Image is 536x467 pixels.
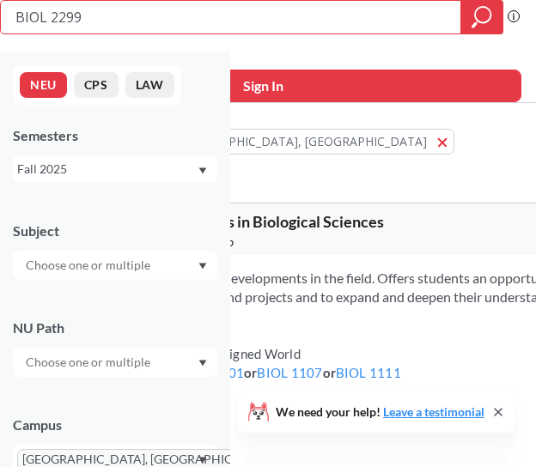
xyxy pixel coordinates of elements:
svg: Dropdown arrow [198,263,207,270]
a: Leave a testimonial [383,404,484,419]
button: CPS [74,72,119,98]
svg: magnifying glass [472,5,492,29]
div: Campus [13,415,217,434]
button: Sign In [4,70,521,102]
div: Semesters [13,126,217,145]
button: NEU [20,72,67,98]
a: BIOL 1111 [336,365,401,380]
span: [GEOGRAPHIC_DATA], [GEOGRAPHIC_DATA] [176,133,427,149]
button: [GEOGRAPHIC_DATA], [GEOGRAPHIC_DATA] [167,129,454,155]
input: Choose one or multiple [17,352,161,373]
div: NU Path [13,318,217,337]
svg: Dropdown arrow [198,167,207,174]
div: NUPaths: Prerequisites: or or Corequisites: Course fees: [97,344,401,420]
input: Class, professor, course number, "phrase" [14,3,448,32]
svg: Dropdown arrow [198,457,207,464]
input: Choose one or multiple [17,255,161,276]
div: Fall 2025 [17,160,197,179]
div: Dropdown arrow [13,251,217,280]
div: Dropdown arrow [13,348,217,377]
span: We need your help! [276,406,484,418]
span: BIOL 2299 : Inquiries in Biological Sciences [97,212,384,231]
div: Fall 2025Dropdown arrow [13,155,217,183]
svg: Dropdown arrow [198,360,207,367]
div: Subject [13,221,217,240]
button: LAW [125,72,174,98]
a: BIOL 1107 [257,365,322,380]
